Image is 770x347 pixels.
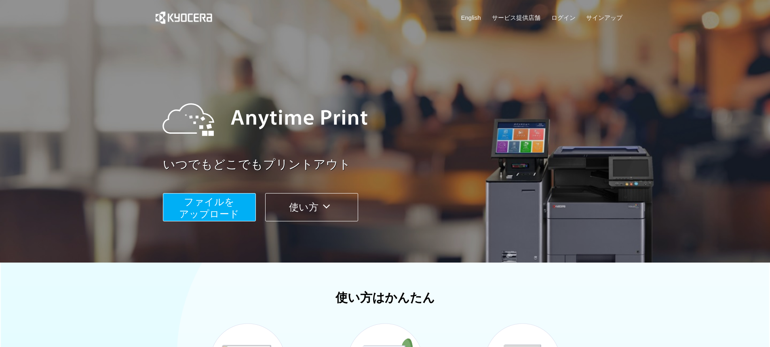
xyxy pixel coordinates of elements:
a: サインアップ [586,13,622,22]
a: English [461,13,481,22]
button: ファイルを​​アップロード [163,193,256,221]
span: ファイルを ​​アップロード [179,196,239,219]
a: ログイン [551,13,576,22]
a: いつでもどこでもプリントアウト [163,156,628,173]
button: 使い方 [265,193,358,221]
a: サービス提供店舗 [492,13,540,22]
